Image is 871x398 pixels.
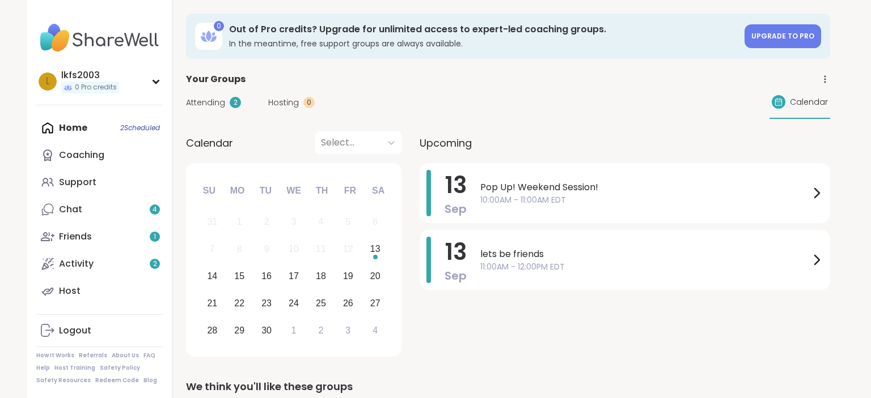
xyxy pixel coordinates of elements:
div: Not available Friday, September 12th, 2025 [336,237,360,262]
a: About Us [112,352,139,360]
span: lets be friends [480,247,810,261]
div: We think you'll like these groups [186,379,830,395]
div: Th [310,178,335,203]
div: We [281,178,306,203]
span: 2 [153,259,157,269]
div: Not available Saturday, September 6th, 2025 [363,210,387,234]
a: Logout [36,317,163,344]
div: Not available Thursday, September 11th, 2025 [309,237,333,262]
a: Host [36,277,163,305]
div: 31 [207,214,217,229]
div: Choose Wednesday, September 17th, 2025 [282,264,306,289]
div: Not available Sunday, August 31st, 2025 [200,210,225,234]
div: Choose Wednesday, October 1st, 2025 [282,318,306,343]
div: Choose Tuesday, September 16th, 2025 [255,264,279,289]
span: 4 [153,205,157,215]
span: Upgrade to Pro [751,31,814,41]
div: 3 [291,214,297,229]
div: Support [59,176,96,189]
div: 13 [370,241,380,256]
div: Not available Monday, September 8th, 2025 [227,237,252,262]
div: Not available Tuesday, September 9th, 2025 [255,237,279,262]
div: 1 [237,214,242,229]
div: Not available Monday, September 1st, 2025 [227,210,252,234]
div: Choose Thursday, September 18th, 2025 [309,264,333,289]
div: 20 [370,268,380,284]
span: Sep [445,268,467,284]
div: month 2025-09 [198,208,388,344]
div: Coaching [59,149,104,161]
div: 5 [345,214,350,229]
div: Mo [225,178,250,203]
div: Choose Sunday, September 14th, 2025 [200,264,225,289]
a: How It Works [36,352,74,360]
div: Choose Sunday, September 21st, 2025 [200,291,225,315]
span: 10:00AM - 11:00AM EDT [480,194,810,206]
span: Attending [186,97,225,109]
div: 15 [234,268,244,284]
div: Choose Saturday, September 27th, 2025 [363,291,387,315]
div: 16 [261,268,272,284]
span: Your Groups [186,72,246,86]
div: 8 [237,241,242,256]
h3: Out of Pro credits? Upgrade for unlimited access to expert-led coaching groups. [229,23,738,36]
a: Support [36,169,163,196]
span: 0 Pro credits [75,83,117,92]
div: 0 [214,21,224,31]
span: l [46,74,50,89]
div: Tu [253,178,278,203]
div: Sa [366,178,391,203]
div: Choose Monday, September 22nd, 2025 [227,291,252,315]
div: 24 [289,296,299,311]
div: Not available Wednesday, September 3rd, 2025 [282,210,306,234]
span: 11:00AM - 12:00PM EDT [480,261,810,273]
span: Pop Up! Weekend Session! [480,181,810,194]
div: Fr [337,178,362,203]
div: 29 [234,323,244,338]
div: 2 [230,97,241,108]
div: 26 [343,296,353,311]
div: Choose Monday, September 29th, 2025 [227,318,252,343]
div: 3 [345,323,350,338]
div: 12 [343,241,353,256]
div: 4 [318,214,323,229]
span: Calendar [790,96,828,108]
div: Su [197,178,222,203]
div: Choose Friday, September 19th, 2025 [336,264,360,289]
div: 21 [207,296,217,311]
div: Choose Wednesday, September 24th, 2025 [282,291,306,315]
div: Activity [59,258,94,270]
div: 2 [318,323,323,338]
div: 27 [370,296,380,311]
a: Referrals [79,352,107,360]
div: Choose Saturday, September 20th, 2025 [363,264,387,289]
a: Chat4 [36,196,163,223]
div: 4 [373,323,378,338]
div: Choose Thursday, October 2nd, 2025 [309,318,333,343]
a: Activity2 [36,250,163,277]
div: Choose Friday, September 26th, 2025 [336,291,360,315]
div: Not available Sunday, September 7th, 2025 [200,237,225,262]
img: ShareWell Nav Logo [36,18,163,58]
div: 19 [343,268,353,284]
span: Sep [445,201,467,217]
div: Choose Tuesday, September 23rd, 2025 [255,291,279,315]
a: Help [36,364,50,372]
a: Host Training [54,364,95,372]
div: lkfs2003 [61,69,119,82]
div: 10 [289,241,299,256]
div: Host [59,285,81,297]
h3: In the meantime, free support groups are always available. [229,38,738,49]
span: Upcoming [420,135,472,151]
div: Choose Thursday, September 25th, 2025 [309,291,333,315]
div: 7 [210,241,215,256]
div: Choose Friday, October 3rd, 2025 [336,318,360,343]
div: Chat [59,203,82,216]
div: Not available Friday, September 5th, 2025 [336,210,360,234]
a: FAQ [143,352,155,360]
div: 17 [289,268,299,284]
span: 13 [445,169,467,201]
div: Not available Thursday, September 4th, 2025 [309,210,333,234]
div: Not available Wednesday, September 10th, 2025 [282,237,306,262]
div: 0 [303,97,315,108]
